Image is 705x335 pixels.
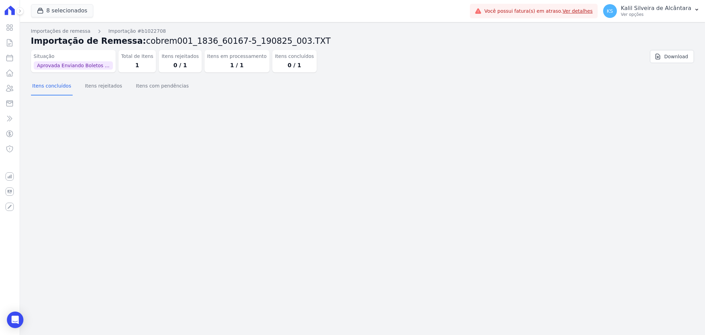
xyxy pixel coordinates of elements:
span: KS [607,9,613,13]
button: KS Kalil Silveira de Alcântara Ver opções [598,1,705,21]
p: Ver opções [621,12,691,17]
div: Open Intercom Messenger [7,312,23,328]
h2: Importação de Remessa: [31,35,694,47]
dd: 1 [121,61,154,70]
dt: Itens rejeitados [161,53,199,60]
span: cobrem001_1836_60167-5_190825_003.TXT [146,36,330,46]
p: Kalil Silveira de Alcântara [621,5,691,12]
span: Aprovada Enviando Boletos ... [34,61,113,70]
button: Itens com pendências [135,78,190,95]
dd: 0 / 1 [275,61,314,70]
a: Importações de remessa [31,28,91,35]
a: Importação #b1022708 [108,28,166,35]
dt: Itens concluídos [275,53,314,60]
dd: 1 / 1 [207,61,267,70]
a: Download [650,50,694,63]
a: Ver detalhes [562,8,593,14]
dt: Total de Itens [121,53,154,60]
dt: Itens em processamento [207,53,267,60]
dt: Situação [34,53,113,60]
button: Itens concluídos [31,78,73,95]
nav: Breadcrumb [31,28,694,35]
dd: 0 / 1 [161,61,199,70]
button: 8 selecionados [31,4,93,17]
button: Itens rejeitados [84,78,124,95]
span: Você possui fatura(s) em atraso. [484,8,593,15]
